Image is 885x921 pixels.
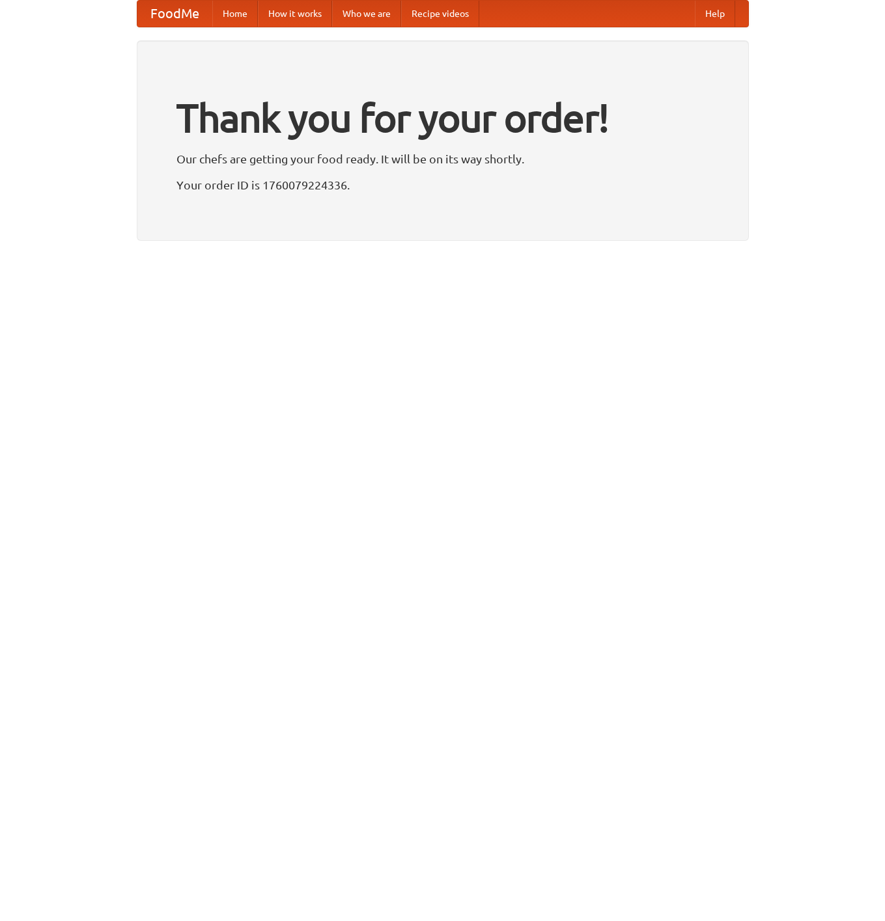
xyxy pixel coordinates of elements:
p: Your order ID is 1760079224336. [176,175,709,195]
p: Our chefs are getting your food ready. It will be on its way shortly. [176,149,709,169]
a: Help [695,1,735,27]
a: Home [212,1,258,27]
a: How it works [258,1,332,27]
a: Recipe videos [401,1,479,27]
a: Who we are [332,1,401,27]
h1: Thank you for your order! [176,87,709,149]
a: FoodMe [137,1,212,27]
